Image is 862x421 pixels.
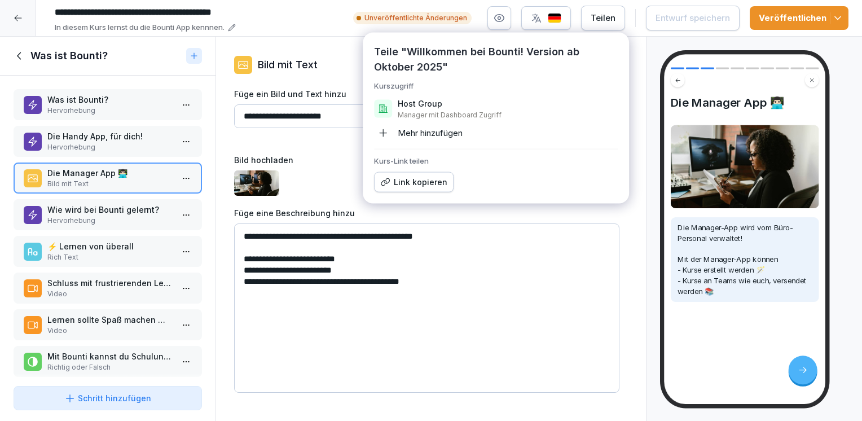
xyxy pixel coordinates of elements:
h4: Die Manager App 👨🏻‍💻 [671,95,819,109]
p: Lernen sollte Spaß machen 🧠🤩 [47,314,173,326]
button: Schritt hinzufügen [14,386,202,410]
h5: Kurszugriff [374,81,618,90]
p: Was ist Bounti? [47,94,173,106]
p: Die Manager App 👨🏻‍💻 [47,167,173,179]
p: Rich Text [47,252,173,262]
div: Link kopieren [380,176,447,188]
p: ⚡️ Lernen von überall [47,240,173,252]
p: 23 / 200 [234,133,628,143]
label: Bild hochladen [234,154,628,166]
button: Link kopieren [374,172,454,192]
div: Was ist Bounti?Hervorhebung [14,89,202,120]
p: Unveröffentlichte Änderungen [364,13,467,23]
p: Schluss mit frustrierenden Lernformaten 😭! [47,277,173,289]
img: de.svg [548,13,561,24]
div: ⚡️ Lernen von überallRich Text [14,236,202,267]
div: Lernen sollte Spaß machen 🧠🤩Video [14,309,202,340]
p: Manager mit Dashboard Zugriff [398,111,502,120]
div: Mit Bounti kannst du Schulungen von überall und zu jeder Zeit bearbeiten.Richtig oder Falsch [14,346,202,377]
div: Mehr hinzufügen [374,124,463,142]
div: Schluss mit frustrierenden Lernformaten 😭!Video [14,273,202,304]
p: Video [47,289,173,299]
div: Veröffentlichen [759,12,839,24]
p: Teile "Willkommen bei Bounti! Version ab Oktober 2025" [374,44,618,74]
img: Bild und Text Vorschau [671,125,819,208]
p: Host Group [398,98,442,109]
p: Hervorhebung [47,216,173,226]
div: Die Handy App, für dich!Hervorhebung [14,126,202,157]
div: Entwurf speichern [656,12,730,24]
p: Mit Bounti kannst du Schulungen von überall und zu jeder Zeit bearbeiten. [47,350,173,362]
button: Teilen [581,6,625,30]
p: Video [47,326,173,336]
h5: Kurs-Link teilen [374,156,618,165]
p: Die Manager-App wird vom Büro-Personal verwaltet! Mit der Manager-App können - Kurse erstellt wer... [678,222,812,297]
p: Bild mit Text [47,179,173,189]
p: Wie wird bei Bounti gelernt? [47,204,173,216]
div: Schritt hinzufügen [64,392,151,404]
h1: Was ist Bounti? [30,49,108,63]
button: Mehr hinzufügen [370,124,622,142]
p: Bild mit Text [258,57,318,72]
img: cljru2sas01rjfb015rk50qy8.jpg [234,170,279,196]
div: Die Manager App 👨🏻‍💻Bild mit Text [14,163,202,194]
p: Hervorhebung [47,106,173,116]
div: Teilen [591,12,615,24]
p: Die Handy App, für dich! [47,130,173,142]
p: Richtig oder Falsch [47,362,173,372]
label: Füge eine Beschreibung hinzu [234,207,628,219]
p: Hervorhebung [47,142,173,152]
div: Wie wird bei Bounti gelernt?Hervorhebung [14,199,202,230]
label: Füge ein Bild und Text hinzu [234,88,628,100]
button: Veröffentlichen [750,6,848,30]
p: In diesem Kurs lernst du die Bounti App kennnen. [55,22,225,33]
button: Entwurf speichern [646,6,740,30]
